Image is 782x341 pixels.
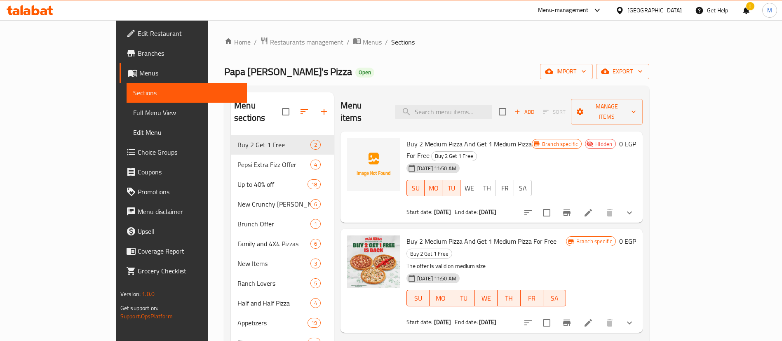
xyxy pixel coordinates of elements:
[355,69,374,76] span: Open
[138,226,240,236] span: Upsell
[237,199,310,209] span: New Crunchy [PERSON_NAME]
[456,292,472,304] span: TU
[138,28,240,38] span: Edit Restaurant
[442,180,460,196] button: TU
[353,37,382,47] a: Menus
[308,181,320,188] span: 18
[127,122,247,142] a: Edit Menu
[311,141,320,149] span: 2
[767,6,772,15] span: M
[341,99,385,124] h2: Menu items
[120,311,173,322] a: Support.OpsPlatform
[406,180,425,196] button: SU
[406,207,433,217] span: Start date:
[120,43,247,63] a: Branches
[414,275,460,282] span: [DATE] 11:50 AM
[234,99,282,124] h2: Menu sections
[410,182,421,194] span: SU
[511,106,538,118] button: Add
[625,208,634,218] svg: Show Choices
[138,167,240,177] span: Coupons
[310,239,321,249] div: items
[120,142,247,162] a: Choice Groups
[620,313,639,333] button: show more
[434,317,451,327] b: [DATE]
[237,318,307,328] div: Appetizers
[231,135,334,155] div: Buy 2 Get 1 Free2
[431,151,477,161] div: Buy 2 Get 1 Free
[479,207,496,217] b: [DATE]
[425,180,442,196] button: MO
[432,151,477,161] span: Buy 2 Get 1 Free
[573,238,615,245] span: Branch specific
[406,138,532,162] span: Buy 2 Medium Pizza And Get 1 Medium Pizza For Free
[363,37,382,47] span: Menus
[513,107,535,117] span: Add
[428,182,439,194] span: MO
[583,318,593,328] a: Edit menu item
[620,203,639,223] button: show more
[452,290,475,306] button: TU
[347,37,350,47] li: /
[138,187,240,197] span: Promotions
[578,101,636,122] span: Manage items
[524,292,540,304] span: FR
[294,102,314,122] span: Sort sections
[583,208,593,218] a: Edit menu item
[138,246,240,256] span: Coverage Report
[310,199,321,209] div: items
[455,207,478,217] span: End date:
[430,290,452,306] button: MO
[237,219,310,229] div: Brunch Offer
[237,239,310,249] span: Family and 4X4 Pizzas
[434,207,451,217] b: [DATE]
[557,313,577,333] button: Branch-specific-item
[231,313,334,333] div: Appetizers19
[310,259,321,268] div: items
[120,261,247,281] a: Grocery Checklist
[308,179,321,189] div: items
[254,37,257,47] li: /
[538,204,555,221] span: Select to update
[237,160,310,169] div: Pepsi Extra Fizz Offer
[310,140,321,150] div: items
[237,278,310,288] span: Ranch Lovers
[310,278,321,288] div: items
[518,313,538,333] button: sort-choices
[237,179,307,189] span: Up to 40% off
[406,261,566,271] p: The offer is valid on medium size
[237,259,310,268] span: New Items
[311,299,320,307] span: 4
[499,182,510,194] span: FR
[237,298,310,308] span: Half and Half Pizza
[224,62,352,81] span: Papa [PERSON_NAME]'s Pizza
[138,207,240,216] span: Menu disclaimer
[138,266,240,276] span: Grocery Checklist
[557,203,577,223] button: Branch-specific-item
[478,180,496,196] button: TH
[120,162,247,182] a: Coupons
[433,292,449,304] span: MO
[310,298,321,308] div: items
[120,289,141,299] span: Version:
[237,140,310,150] span: Buy 2 Get 1 Free
[479,317,496,327] b: [DATE]
[619,138,636,150] h6: 0 EGP
[600,203,620,223] button: delete
[237,199,310,209] div: New Crunchy Papadias
[391,37,415,47] span: Sections
[518,203,538,223] button: sort-choices
[496,180,514,196] button: FR
[514,180,532,196] button: SA
[410,292,426,304] span: SU
[127,103,247,122] a: Full Menu View
[540,64,593,79] button: import
[308,319,320,327] span: 19
[138,147,240,157] span: Choice Groups
[571,99,643,125] button: Manage items
[260,37,343,47] a: Restaurants management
